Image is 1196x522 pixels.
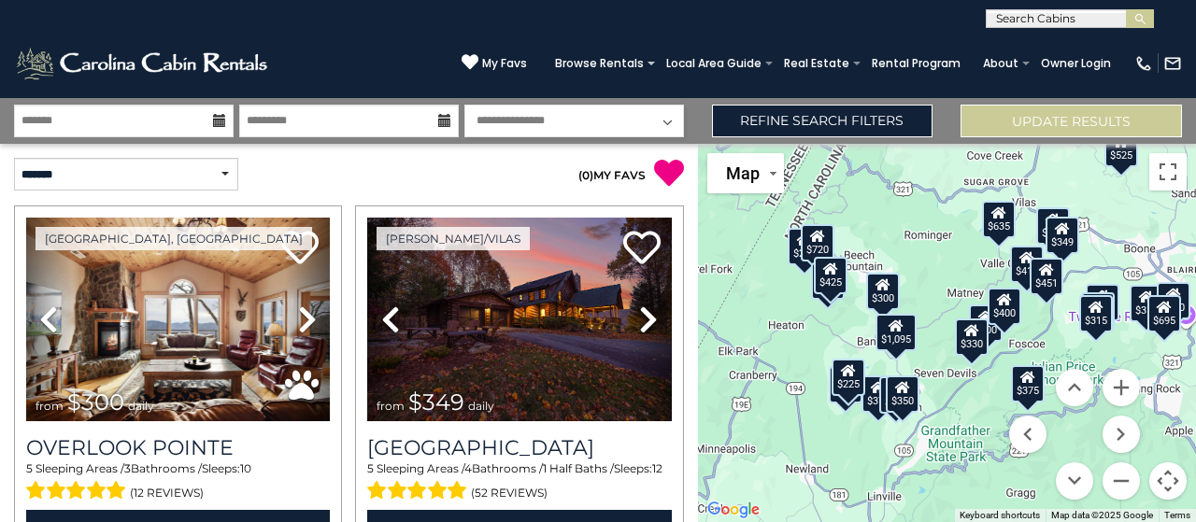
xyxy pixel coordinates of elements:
div: $425 [814,257,847,294]
div: Sleeping Areas / Bathrooms / Sleeps: [367,460,671,505]
span: $349 [408,388,464,416]
div: $350 [880,376,914,414]
div: $225 [833,359,866,396]
div: $330 [955,318,989,356]
span: Map data ©2025 Google [1051,510,1153,520]
button: Zoom out [1103,462,1140,500]
a: Owner Login [1032,50,1120,77]
button: Move left [1009,416,1046,453]
span: 12 [652,461,662,475]
a: My Favs [462,53,527,73]
span: My Favs [482,55,527,72]
img: Google [703,498,764,522]
a: Overlook Pointe [26,435,330,460]
a: Real Estate [775,50,859,77]
span: 5 [367,461,374,475]
button: Keyboard shortcuts [960,509,1040,522]
div: $650 [811,262,845,300]
div: $720 [802,223,835,261]
span: (12 reviews) [130,481,204,505]
div: $1,095 [876,314,917,351]
span: 3 [124,461,131,475]
div: $315 [1079,295,1113,332]
a: [GEOGRAPHIC_DATA] [367,435,671,460]
button: Zoom in [1103,369,1140,406]
button: Toggle fullscreen view [1149,153,1187,190]
div: $695 [1148,295,1182,332]
span: (52 reviews) [471,481,548,505]
div: $480 [1081,292,1115,330]
div: $285 [788,227,821,264]
div: $350 [886,375,919,413]
a: [PERSON_NAME]/Vilas [377,227,530,250]
a: Add to favorites [623,229,661,269]
button: Move right [1103,416,1140,453]
span: 4 [464,461,472,475]
div: $375 [861,374,895,412]
a: Browse Rentals [546,50,653,77]
div: $451 [1030,257,1063,294]
h3: Diamond Creek Lodge [367,435,671,460]
div: $400 [970,303,1004,341]
img: phone-regular-white.png [1134,54,1153,73]
span: 10 [240,461,251,475]
button: Move down [1056,462,1093,500]
span: daily [128,399,154,413]
div: $315 [1130,285,1163,322]
img: White-1-2.png [14,45,273,82]
a: Local Area Guide [657,50,771,77]
a: [GEOGRAPHIC_DATA], [GEOGRAPHIC_DATA] [36,227,312,250]
a: Refine Search Filters [712,105,933,137]
img: mail-regular-white.png [1163,54,1182,73]
div: $355 [829,365,862,402]
div: $410 [1010,246,1044,283]
div: $349 [1046,216,1079,253]
div: $380 [1157,282,1190,319]
span: ( ) [578,168,593,182]
div: $400 [989,287,1022,324]
span: from [36,399,64,413]
img: thumbnail_163477009.jpeg [26,218,330,421]
div: $375 [1011,364,1045,402]
span: Map [726,163,760,183]
a: Rental Program [862,50,970,77]
div: Sleeping Areas / Bathrooms / Sleeps: [26,460,330,505]
span: 5 [26,461,33,475]
button: Update Results [961,105,1182,137]
span: from [377,399,405,413]
button: Map camera controls [1149,462,1187,500]
a: Terms (opens in new tab) [1164,510,1190,520]
span: $300 [67,388,124,416]
div: $525 [1105,129,1139,166]
a: About [974,50,1028,77]
button: Change map style [707,153,784,193]
button: Move up [1056,369,1093,406]
div: $675 [1086,284,1119,321]
a: (0)MY FAVS [578,168,646,182]
a: Open this area in Google Maps (opens a new window) [703,498,764,522]
span: 0 [582,168,590,182]
div: $635 [983,201,1017,238]
span: 1 Half Baths / [543,461,614,475]
span: daily [468,399,494,413]
img: thumbnail_163281251.jpeg [367,218,671,421]
div: $565 [1036,206,1070,244]
div: $300 [866,273,900,310]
